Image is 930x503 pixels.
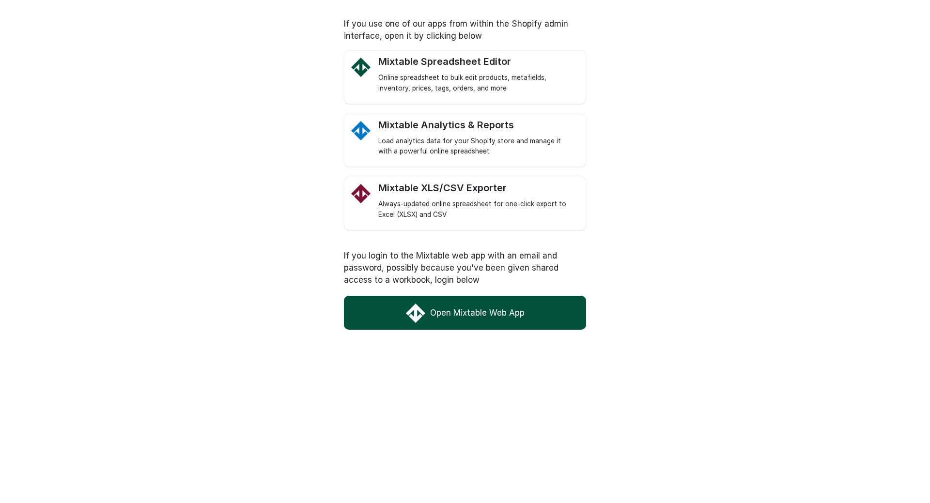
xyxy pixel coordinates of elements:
[378,199,576,220] div: Always-updated online spreadsheet for one-click export to Excel (XLSX) and CSV
[344,18,586,42] p: If you use one of our apps from within the Shopify admin interface, open it by clicking below
[344,296,586,330] a: Open Mixtable Web App
[378,136,576,157] div: Load analytics data for your Shopify store and manage it with a powerful online spreadsheet
[378,56,576,94] a: Mixtable Spreadsheet Editor Logo Mixtable Spreadsheet Editor Online spreadsheet to bulk edit prod...
[378,119,576,157] a: Mixtable Analytics Mixtable Analytics & Reports Load analytics data for your Shopify store and ma...
[378,73,576,94] div: Online spreadsheet to bulk edit products, metafields, inventory, prices, tags, orders, and more
[344,250,586,286] p: If you login to the Mixtable web app with an email and password, possibly because you've been giv...
[406,304,425,323] img: Mixtable Web App
[378,119,576,131] div: Mixtable Analytics & Reports
[351,58,371,77] img: Mixtable Spreadsheet Editor Logo
[378,182,576,220] a: Mixtable Excel and CSV Exporter app Logo Mixtable XLS/CSV Exporter Always-updated online spreadsh...
[351,121,371,140] img: Mixtable Analytics
[378,182,576,194] div: Mixtable XLS/CSV Exporter
[351,184,371,203] img: Mixtable Excel and CSV Exporter app Logo
[378,56,576,68] div: Mixtable Spreadsheet Editor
